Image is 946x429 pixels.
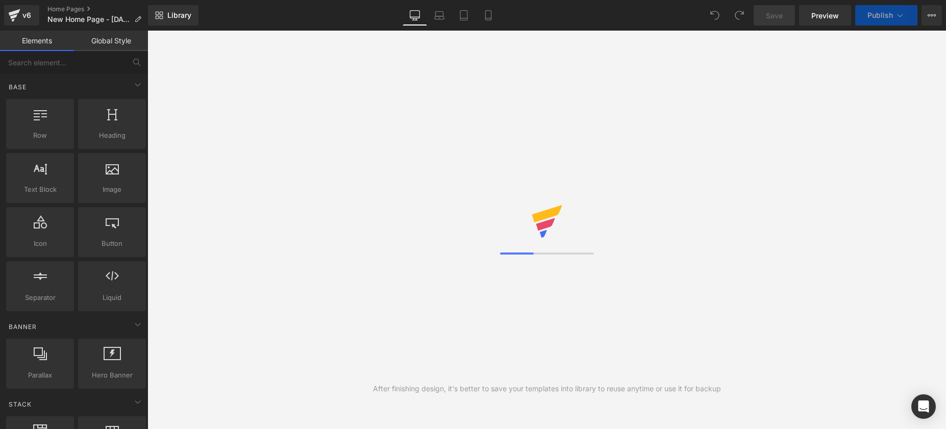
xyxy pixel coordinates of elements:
span: Save [766,10,783,21]
span: New Home Page - [DATE] [47,15,130,23]
button: Redo [729,5,750,26]
span: Base [8,82,28,92]
button: More [922,5,942,26]
a: Desktop [403,5,427,26]
a: Global Style [74,31,148,51]
span: Button [81,238,143,249]
a: Preview [799,5,851,26]
button: Publish [855,5,917,26]
a: New Library [148,5,198,26]
span: Separator [9,292,71,303]
a: Mobile [476,5,501,26]
a: v6 [4,5,39,26]
span: Row [9,130,71,141]
button: Undo [705,5,725,26]
a: Home Pages [47,5,150,13]
a: Tablet [452,5,476,26]
span: Parallax [9,370,71,381]
span: Publish [867,11,893,19]
span: Heading [81,130,143,141]
span: Banner [8,322,38,332]
span: Icon [9,238,71,249]
span: Image [81,184,143,195]
div: Open Intercom Messenger [911,394,936,419]
span: Stack [8,399,33,409]
span: Library [167,11,191,20]
span: Liquid [81,292,143,303]
span: Text Block [9,184,71,195]
span: Preview [811,10,839,21]
div: v6 [20,9,33,22]
span: Hero Banner [81,370,143,381]
a: Laptop [427,5,452,26]
div: After finishing design, it's better to save your templates into library to reuse anytime or use i... [373,383,721,394]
